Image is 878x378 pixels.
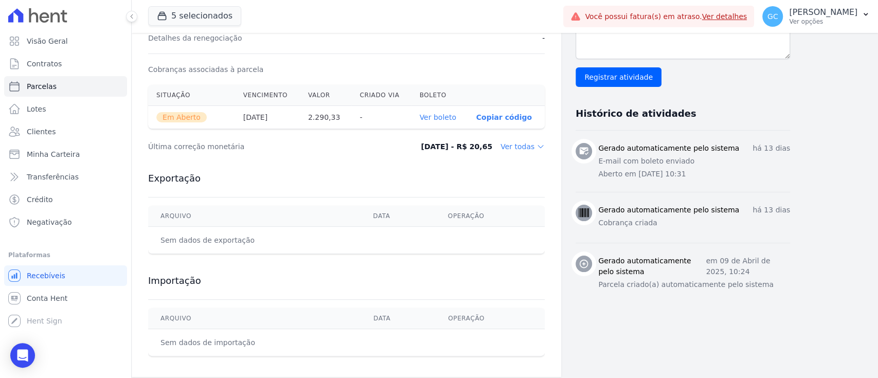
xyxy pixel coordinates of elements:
span: Lotes [27,104,46,114]
td: Sem dados de exportação [148,227,361,254]
th: Situação [148,85,235,106]
a: Visão Geral [4,31,127,51]
a: Clientes [4,121,127,142]
button: 5 selecionados [148,6,241,26]
th: Criado via [351,85,411,106]
a: Ver boleto [419,113,456,121]
span: Minha Carteira [27,149,80,159]
span: Parcelas [27,81,57,92]
a: Negativação [4,212,127,232]
a: Conta Hent [4,288,127,309]
span: GC [767,13,778,20]
dd: Ver todas [500,141,545,152]
p: há 13 dias [752,143,790,154]
a: Contratos [4,53,127,74]
p: E-mail com boleto enviado [598,156,790,167]
th: Arquivo [148,206,361,227]
p: Aberto em [DATE] 10:31 [598,169,790,179]
p: há 13 dias [752,205,790,215]
p: Ver opções [789,17,857,26]
th: Boleto [411,85,468,106]
h3: Gerado automaticamente pelo sistema [598,143,739,154]
a: Crédito [4,189,127,210]
dt: Última correção monetária [148,141,383,152]
h3: Exportação [148,172,545,185]
th: 2.290,33 [300,106,352,129]
dt: Cobranças associadas à parcela [148,64,263,75]
span: Você possui fatura(s) em atraso. [585,11,747,22]
span: Transferências [27,172,79,182]
th: Arquivo [148,308,361,329]
p: [PERSON_NAME] [789,7,857,17]
span: Negativação [27,217,72,227]
span: Visão Geral [27,36,68,46]
dd: - [542,33,545,43]
a: Minha Carteira [4,144,127,165]
a: Transferências [4,167,127,187]
span: Recebíveis [27,271,65,281]
span: Conta Hent [27,293,67,303]
a: Parcelas [4,76,127,97]
th: Operação [436,206,545,227]
th: Valor [300,85,352,106]
td: Sem dados de importação [148,329,361,356]
p: em 09 de Abril de 2025, 10:24 [706,256,790,277]
p: Cobrança criada [598,218,790,228]
a: Lotes [4,99,127,119]
p: Parcela criado(a) automaticamente pelo sistema [598,279,790,290]
th: Operação [436,308,545,329]
h3: Gerado automaticamente pelo sistema [598,205,739,215]
a: Recebíveis [4,265,127,286]
dt: Detalhes da renegociação [148,33,242,43]
span: Clientes [27,127,56,137]
th: [DATE] [235,106,300,129]
th: Vencimento [235,85,300,106]
span: Em Aberto [156,112,207,122]
th: Data [361,206,435,227]
button: GC [PERSON_NAME] Ver opções [754,2,878,31]
a: Ver detalhes [702,12,747,21]
h3: Histórico de atividades [576,107,696,120]
dd: [DATE] - R$ 20,65 [421,141,492,152]
h3: Gerado automaticamente pelo sistema [598,256,706,277]
div: Open Intercom Messenger [10,343,35,368]
span: Crédito [27,194,53,205]
th: - [351,106,411,129]
button: Copiar código [476,113,532,121]
th: Data [361,308,436,329]
span: Contratos [27,59,62,69]
input: Registrar atividade [576,67,661,87]
div: Plataformas [8,249,123,261]
h3: Importação [148,275,545,287]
